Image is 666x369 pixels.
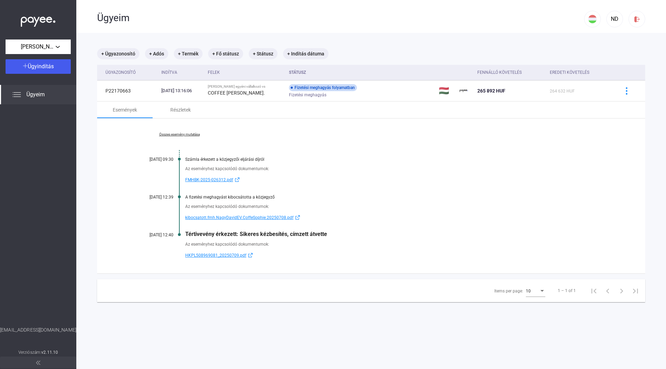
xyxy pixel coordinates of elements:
[477,68,522,77] div: Fennálló követelés
[289,91,326,99] span: Fizetési meghagyás
[97,48,139,59] mat-chip: + Ügyazonosító
[161,68,177,77] div: Indítva
[283,48,328,59] mat-chip: + Indítás dátuma
[12,90,21,99] img: list.svg
[587,284,601,298] button: First page
[208,68,220,77] div: Felek
[145,48,168,59] mat-chip: + Adós
[623,87,630,95] img: more-blue
[185,241,610,248] div: Az eseményhez kapcsolódó dokumentumok:
[249,48,277,59] mat-chip: + Státusz
[208,68,284,77] div: Felek
[526,289,531,293] span: 10
[105,68,136,77] div: Ügyazonosító
[293,215,302,220] img: external-link-blue
[185,251,610,260] a: HKPL508969081_20250709.pdfexternal-link-blue
[26,90,45,99] span: Ügyeim
[233,177,241,182] img: external-link-blue
[21,13,55,27] img: white-payee-white-dot.svg
[246,253,255,258] img: external-link-blue
[286,65,436,80] th: Státusz
[185,213,293,222] span: kibocsatott.fmh.NagyDavidEV.CoffeSophie.20250708.pdf
[185,203,610,210] div: Az eseményhez kapcsolódó dokumentumok:
[208,85,284,89] div: [PERSON_NAME] egyéni vállalkozó vs
[36,361,40,365] img: arrow-double-left-grey.svg
[494,287,523,295] div: Items per page:
[615,284,629,298] button: Next page
[208,48,243,59] mat-chip: + Fő státusz
[97,12,584,24] div: Ügyeim
[639,342,656,359] iframe: Intercom live chat
[161,87,202,94] div: [DATE] 13:16:06
[185,213,610,222] a: kibocsatott.fmh.NagyDavidEV.CoffeSophie.20250708.pdfexternal-link-blue
[185,176,610,184] a: FMHBK-2025-026312.pdfexternal-link-blue
[208,90,265,96] strong: COFFEE [PERSON_NAME].
[132,132,227,137] a: Összes esemény mutatása
[460,87,468,95] img: payee-logo
[113,106,137,114] div: Események
[606,11,623,27] button: ND
[6,59,71,74] button: Ügyindítás
[477,88,505,94] span: 265 892 HUF
[21,43,55,51] span: [PERSON_NAME] egyéni vállalkozó
[185,165,610,172] div: Az eseményhez kapcsolódó dokumentumok:
[41,350,58,355] strong: v2.11.10
[584,11,601,27] button: HU
[629,284,642,298] button: Last page
[185,176,233,184] span: FMHBK-2025-026312.pdf
[170,106,191,114] div: Részletek
[132,195,173,200] div: [DATE] 12:39
[97,80,159,101] td: P22170663
[161,68,202,77] div: Indítva
[601,284,615,298] button: Previous page
[185,195,610,200] div: A fizetési meghagyást kibocsátotta a közjegyző
[629,11,645,27] button: logout-red
[105,68,156,77] div: Ügyazonosító
[558,287,576,295] div: 1 – 1 of 1
[289,84,357,91] div: Fizetési meghagyás folyamatban
[526,287,545,295] mat-select: Items per page:
[132,232,173,237] div: [DATE] 12:40
[28,63,54,70] span: Ügyindítás
[633,16,641,23] img: logout-red
[550,68,610,77] div: Eredeti követelés
[6,39,71,54] button: [PERSON_NAME] egyéni vállalkozó
[588,15,597,23] img: HU
[550,68,589,77] div: Eredeti követelés
[185,251,246,260] span: HKPL508969081_20250709.pdf
[174,48,203,59] mat-chip: + Termék
[23,63,28,68] img: plus-white.svg
[185,157,610,162] div: Számla érkezett a közjegyzői eljárási díjról
[619,84,634,98] button: more-blue
[609,15,621,23] div: ND
[185,231,610,237] div: Tértivevény érkezett: Sikeres kézbesítés, címzett átvette
[477,68,544,77] div: Fennálló követelés
[550,89,575,94] span: 264 632 HUF
[132,157,173,162] div: [DATE] 09:30
[436,80,456,101] td: 🇭🇺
